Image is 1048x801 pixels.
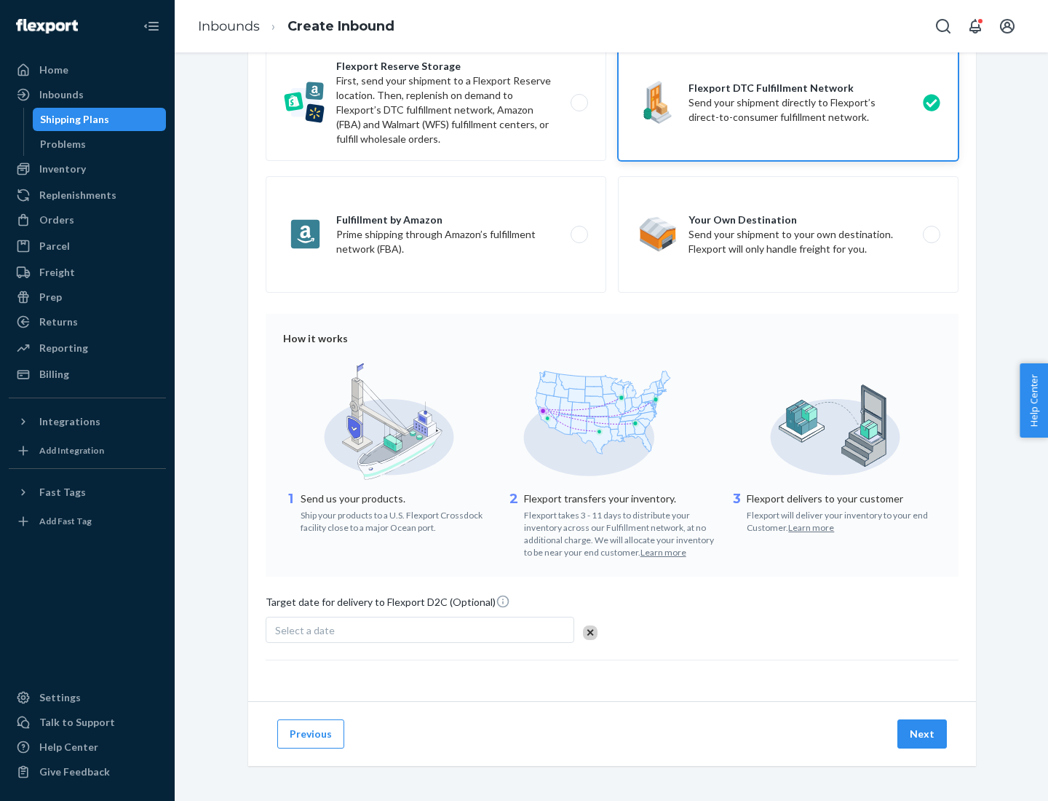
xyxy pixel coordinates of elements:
[301,506,495,534] div: Ship your products to a U.S. Flexport Crossdock facility close to a major Ocean port.
[9,735,166,759] a: Help Center
[524,506,718,559] div: Flexport takes 3 - 11 days to distribute your inventory across our Fulfillment network, at no add...
[39,715,115,730] div: Talk to Support
[9,510,166,533] a: Add Fast Tag
[39,690,81,705] div: Settings
[507,490,521,559] div: 2
[39,290,62,304] div: Prep
[9,58,166,82] a: Home
[39,315,78,329] div: Returns
[9,686,166,709] a: Settings
[9,184,166,207] a: Replenishments
[16,19,78,33] img: Flexport logo
[39,485,86,500] div: Fast Tags
[524,492,718,506] p: Flexport transfers your inventory.
[9,410,166,433] button: Integrations
[9,261,166,284] a: Freight
[640,546,686,559] button: Learn more
[39,765,110,779] div: Give Feedback
[283,331,941,346] div: How it works
[137,12,166,41] button: Close Navigation
[39,367,69,382] div: Billing
[9,234,166,258] a: Parcel
[9,157,166,181] a: Inventory
[9,285,166,309] a: Prep
[301,492,495,506] p: Send us your products.
[9,336,166,360] a: Reporting
[993,12,1022,41] button: Open account menu
[275,624,335,636] span: Select a date
[9,760,166,784] button: Give Feedback
[39,239,70,253] div: Parcel
[39,162,86,176] div: Inventory
[9,439,166,462] a: Add Integration
[33,133,167,156] a: Problems
[39,414,100,429] div: Integrations
[9,83,166,106] a: Inbounds
[277,719,344,749] button: Previous
[747,506,941,534] div: Flexport will deliver your inventory to your end Customer.
[33,108,167,131] a: Shipping Plans
[198,18,260,34] a: Inbounds
[747,492,941,506] p: Flexport delivers to your customer
[961,12,990,41] button: Open notifications
[9,711,166,734] a: Talk to Support
[39,63,68,77] div: Home
[39,740,98,754] div: Help Center
[9,310,166,334] a: Returns
[39,444,104,457] div: Add Integration
[9,363,166,386] a: Billing
[788,521,834,534] button: Learn more
[287,18,394,34] a: Create Inbound
[929,12,958,41] button: Open Search Box
[266,594,510,615] span: Target date for delivery to Flexport D2C (Optional)
[39,213,74,227] div: Orders
[1020,363,1048,438] button: Help Center
[39,515,92,527] div: Add Fast Tag
[186,5,406,48] ol: breadcrumbs
[9,208,166,232] a: Orders
[283,490,298,534] div: 1
[40,112,109,127] div: Shipping Plans
[39,188,116,202] div: Replenishments
[897,719,947,749] button: Next
[39,87,84,102] div: Inbounds
[9,481,166,504] button: Fast Tags
[729,490,744,534] div: 3
[40,137,86,151] div: Problems
[39,265,75,280] div: Freight
[39,341,88,355] div: Reporting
